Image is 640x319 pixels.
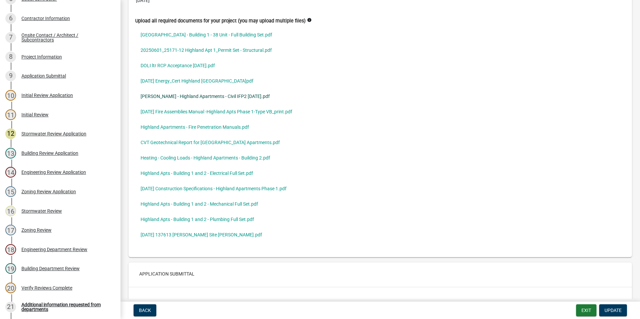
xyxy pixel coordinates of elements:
[21,189,76,194] div: Zoning Review Application
[5,71,16,81] div: 9
[21,266,80,271] div: Building Department Review
[5,148,16,158] div: 13
[135,42,625,58] a: 20250601_25171-12 Highland Apt 1_Permit Set - Structural.pdf
[605,308,622,313] span: Update
[135,89,625,104] a: [PERSON_NAME] - Highland Apartments - Civil IFP2 [DATE].pdf
[135,27,625,42] a: [GEOGRAPHIC_DATA] - Building 1 - 38 Unit - Full Building Set.pdf
[5,244,16,255] div: 18
[5,51,16,62] div: 8
[5,90,16,101] div: 10
[21,247,87,252] div: Engineering Department Review
[21,93,73,98] div: Initial Review Application
[21,16,70,21] div: Contractor Information
[135,19,306,23] label: Upload all required documents for your project (you may upload multiple files)
[5,186,16,197] div: 15
[21,228,52,232] div: Zoning Review
[139,308,151,313] span: Back
[135,166,625,181] a: Highland Apts - Building 1 and 2 - Electrical Full Set.pdf
[21,209,62,213] div: Stormwater Review
[135,73,625,89] a: [DATE] Energy_Cert Highland [GEOGRAPHIC_DATA]pdf
[135,135,625,150] a: CVT Geotechnical Report for [GEOGRAPHIC_DATA] Apartments.pdf
[135,150,625,166] a: Heating - Cooling Loads - Highland Apartments - Building 2.pdf
[135,181,625,196] a: [DATE] Construction Specifications - Highland Apartments Phase 1.pdf
[5,263,16,274] div: 19
[135,212,625,227] a: Highland Apts - Building 1 and 2 - Plumbing Full Set.pdf
[5,225,16,235] div: 17
[599,304,627,316] button: Update
[5,302,16,312] div: 21
[21,286,72,290] div: Verify Reviews Complete
[5,109,16,120] div: 11
[5,32,16,43] div: 7
[134,304,156,316] button: Back
[21,170,86,175] div: Engineering Review Application
[5,128,16,139] div: 12
[135,58,625,73] a: DOLI ltr RCP Acceptance [DATE].pdf
[307,18,312,22] i: info
[5,167,16,178] div: 14
[135,104,625,119] a: [DATE] Fire Assemblies Manual -Highland Apts Phase 1-Type VB_print.pdf
[134,268,200,280] button: Application Submittal
[21,112,49,117] div: Initial Review
[21,55,62,59] div: Project Information
[135,196,625,212] a: Highland Apts - Building 1 and 2 - Mechanical Full Set.pdf
[21,151,78,155] div: Building Review Application
[21,302,110,312] div: Additional information requested from departments
[21,33,110,42] div: Onsite Contact / Architect / Subcontractors
[576,304,596,316] button: Exit
[5,283,16,293] div: 20
[135,227,625,242] a: [DATE] 137613 [PERSON_NAME] Site [PERSON_NAME].pdf
[135,119,625,135] a: Highland Apartments - Fire Penetration Manuals.pdf
[5,206,16,216] div: 16
[5,13,16,24] div: 6
[21,131,86,136] div: Stormwater Review Application
[21,74,66,78] div: Application Submittal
